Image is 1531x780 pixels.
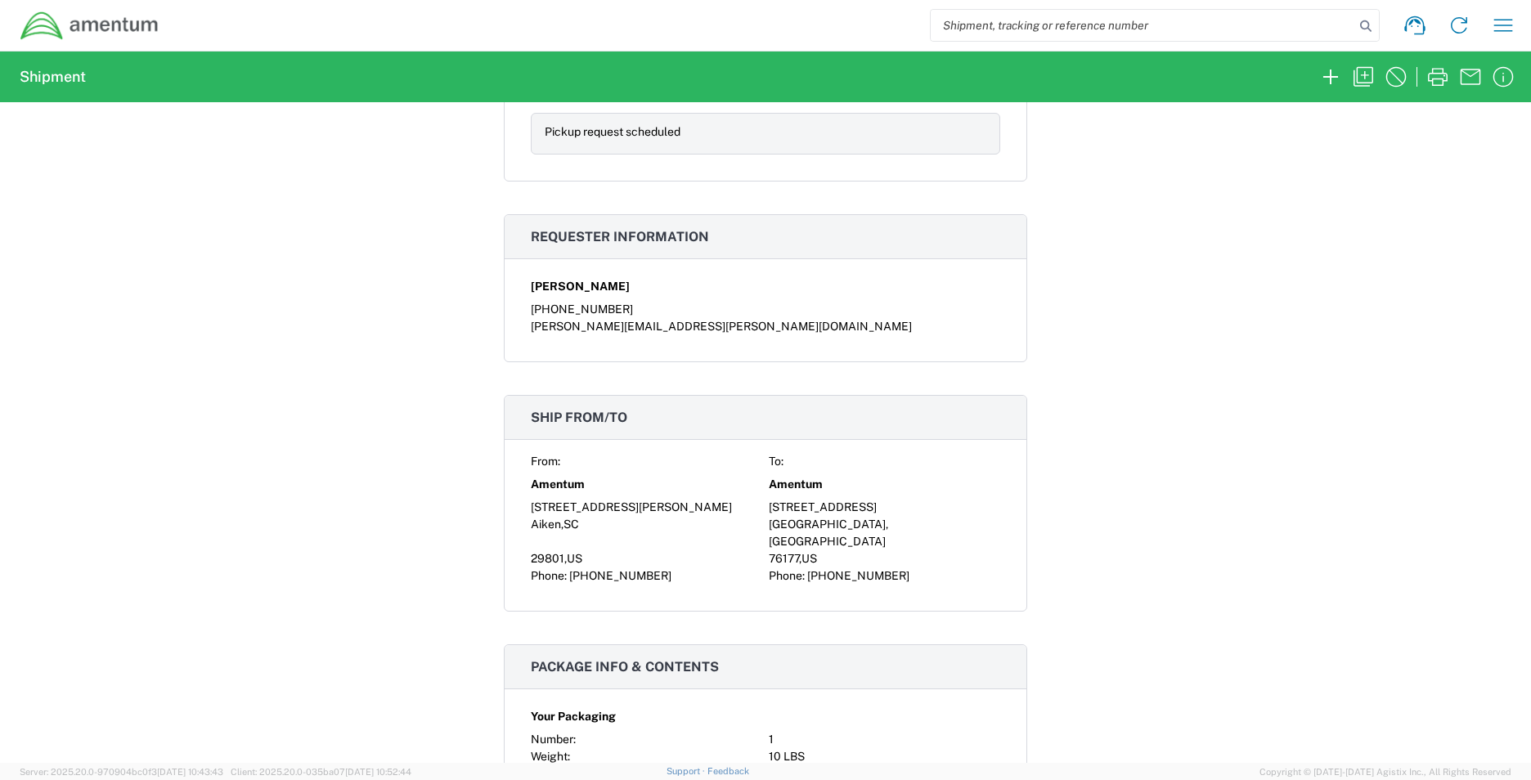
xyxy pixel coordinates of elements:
[531,301,1000,318] div: [PHONE_NUMBER]
[531,499,762,516] div: [STREET_ADDRESS][PERSON_NAME]
[769,476,823,493] span: Amentum
[531,750,570,763] span: Weight:
[531,552,564,565] span: 29801
[531,455,560,468] span: From:
[667,766,707,776] a: Support
[569,569,671,582] span: [PHONE_NUMBER]
[1259,764,1511,779] span: Copyright © [DATE]-[DATE] Agistix Inc., All Rights Reserved
[769,518,886,531] span: [GEOGRAPHIC_DATA]
[769,499,1000,516] div: [STREET_ADDRESS]
[531,659,719,675] span: Package info & contents
[531,229,709,244] span: Requester information
[801,552,817,565] span: US
[20,767,223,777] span: Server: 2025.20.0-970904bc0f3
[561,518,563,531] span: ,
[531,708,616,725] span: Your Packaging
[769,748,1000,765] div: 10 LBS
[531,410,627,425] span: Ship from/to
[531,476,585,493] span: Amentum
[345,767,411,777] span: [DATE] 10:52:44
[531,733,576,746] span: Number:
[564,552,567,565] span: ,
[531,518,561,531] span: Aiken
[769,535,886,548] span: [GEOGRAPHIC_DATA]
[563,518,579,531] span: SC
[20,11,159,41] img: dyncorp
[769,552,799,565] span: 76177
[931,10,1354,41] input: Shipment, tracking or reference number
[231,767,411,777] span: Client: 2025.20.0-035ba07
[799,552,801,565] span: ,
[567,552,582,565] span: US
[157,767,223,777] span: [DATE] 10:43:43
[807,569,909,582] span: [PHONE_NUMBER]
[545,125,680,138] span: Pickup request scheduled
[769,455,783,468] span: To:
[769,731,1000,748] div: 1
[531,278,630,295] span: [PERSON_NAME]
[769,569,805,582] span: Phone:
[531,318,1000,335] div: [PERSON_NAME][EMAIL_ADDRESS][PERSON_NAME][DOMAIN_NAME]
[886,518,888,531] span: ,
[707,766,749,776] a: Feedback
[20,67,86,87] h2: Shipment
[531,569,567,582] span: Phone:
